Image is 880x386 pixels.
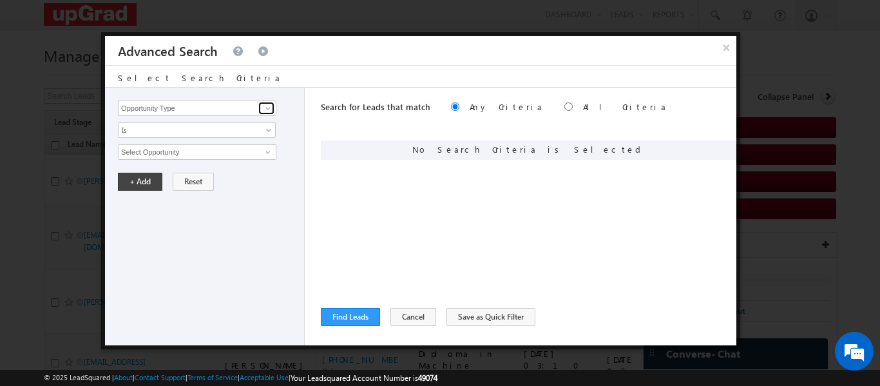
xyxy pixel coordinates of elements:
[321,101,430,112] span: Search for Leads that match
[583,101,667,112] label: All Criteria
[291,373,437,383] span: Your Leadsquared Account Number is
[119,124,258,136] span: Is
[44,372,437,384] span: © 2025 LeadSquared | | | | |
[118,101,276,116] input: Type to Search
[321,140,736,160] div: No Search Criteria is Selected
[22,68,54,84] img: d_60004797649_company_0_60004797649
[118,122,276,138] a: Is
[258,146,274,159] a: Show All Items
[321,308,380,326] button: Find Leads
[390,308,436,326] button: Cancel
[175,298,234,315] em: Start Chat
[470,101,544,112] label: Any Criteria
[17,119,235,287] textarea: Type your message and hit 'Enter'
[67,68,216,84] div: Chat with us now
[211,6,242,37] div: Minimize live chat window
[446,308,535,326] button: Save as Quick Filter
[716,36,736,59] button: ×
[258,102,274,115] a: Show All Items
[240,373,289,381] a: Acceptable Use
[114,373,133,381] a: About
[173,173,214,191] button: Reset
[118,173,162,191] button: + Add
[187,373,238,381] a: Terms of Service
[135,373,186,381] a: Contact Support
[118,72,282,83] span: Select Search Criteria
[118,144,276,160] input: Type to Search
[118,36,218,65] h3: Advanced Search
[418,373,437,383] span: 49074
